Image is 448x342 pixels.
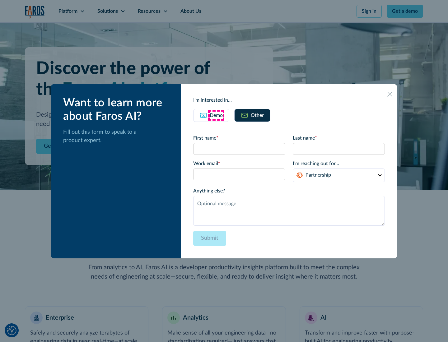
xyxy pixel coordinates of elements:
[193,134,385,246] form: Email Form
[251,112,264,119] div: Other
[293,134,385,142] label: Last name
[193,134,285,142] label: First name
[63,128,171,145] p: Fill out this form to speak to a product expert.
[193,231,226,246] input: Submit
[193,187,385,195] label: Anything else?
[210,112,223,119] div: Demo
[293,160,385,167] label: I'm reaching out for...
[193,160,285,167] label: Work email
[193,96,385,104] div: I'm interested in...
[63,96,171,123] div: Want to learn more about Faros AI?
